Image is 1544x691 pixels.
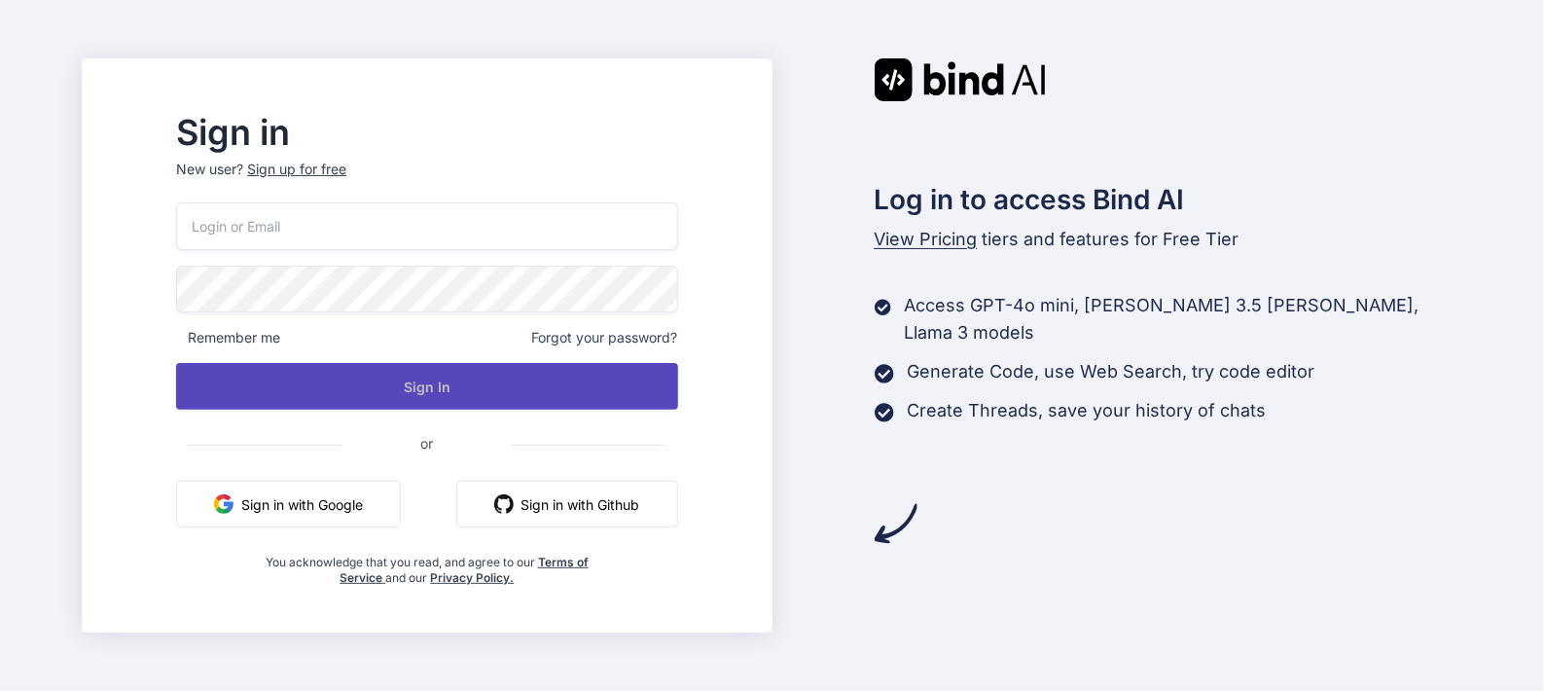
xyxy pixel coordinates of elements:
h2: Sign in [176,117,678,148]
img: arrow [875,502,917,545]
img: Bind AI logo [875,58,1046,101]
p: New user? [176,160,678,202]
div: You acknowledge that you read, and agree to our and our [260,543,594,586]
button: Sign In [176,363,678,410]
button: Sign in with Github [456,481,678,527]
img: github [494,494,514,514]
span: Forgot your password? [532,328,678,347]
p: Access GPT-4o mini, [PERSON_NAME] 3.5 [PERSON_NAME], Llama 3 models [905,292,1462,346]
span: or [342,419,511,467]
a: Terms of Service [340,555,589,585]
img: google [214,494,233,514]
span: Remember me [176,328,280,347]
h2: Log in to access Bind AI [875,179,1462,220]
p: Create Threads, save your history of chats [908,397,1267,424]
span: View Pricing [875,229,978,249]
a: Privacy Policy. [430,570,514,585]
p: Generate Code, use Web Search, try code editor [908,358,1315,385]
button: Sign in with Google [176,481,401,527]
p: tiers and features for Free Tier [875,226,1462,253]
div: Sign up for free [247,160,346,179]
input: Login or Email [176,202,678,250]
